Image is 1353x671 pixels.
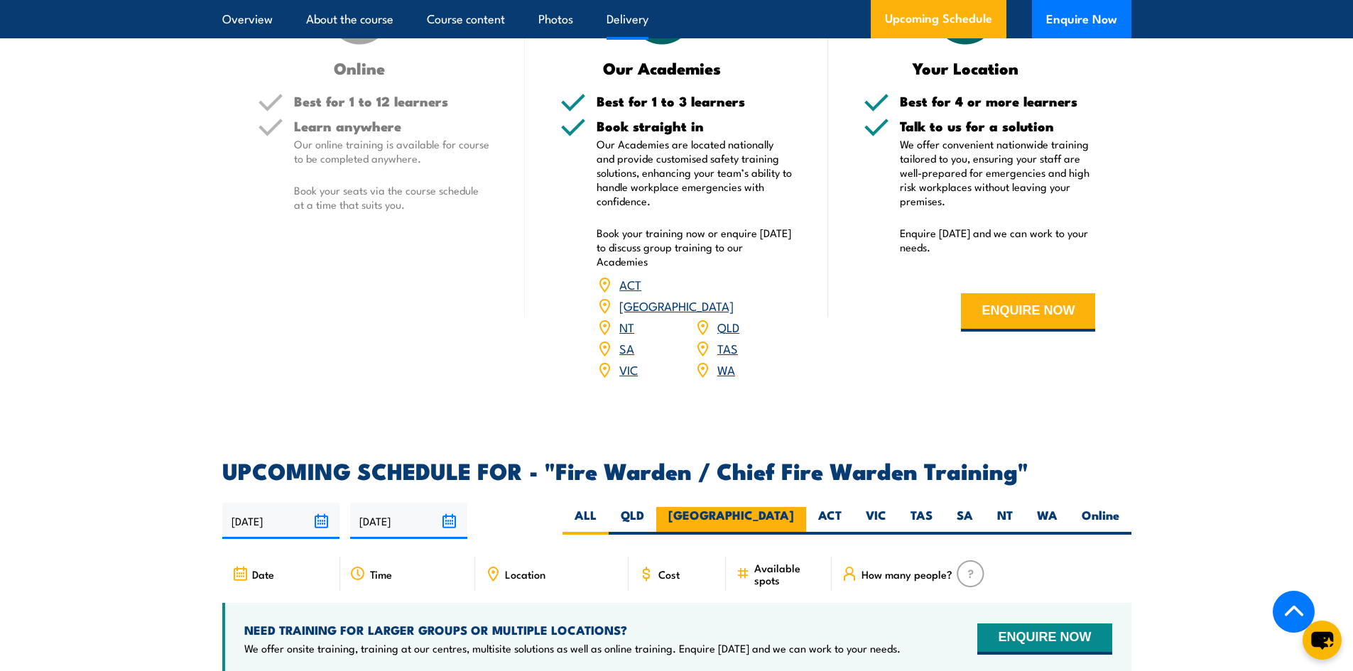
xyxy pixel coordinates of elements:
[597,94,793,108] h5: Best for 1 to 3 learners
[597,137,793,208] p: Our Academies are located nationally and provide customised safety training solutions, enhancing ...
[222,460,1131,480] h2: UPCOMING SCHEDULE FOR - "Fire Warden / Chief Fire Warden Training"
[350,503,467,539] input: To date
[717,361,735,378] a: WA
[560,60,764,76] h3: Our Academies
[898,507,945,535] label: TAS
[563,507,609,535] label: ALL
[658,568,680,580] span: Cost
[862,568,952,580] span: How many people?
[619,318,634,335] a: NT
[717,339,738,356] a: TAS
[294,137,490,165] p: Our online training is available for course to be completed anywhere.
[1025,507,1070,535] label: WA
[900,137,1096,208] p: We offer convenient nationwide training tailored to you, ensuring your staff are well-prepared fo...
[900,94,1096,108] h5: Best for 4 or more learners
[505,568,545,580] span: Location
[619,297,734,314] a: [GEOGRAPHIC_DATA]
[717,318,739,335] a: QLD
[597,226,793,268] p: Book your training now or enquire [DATE] to discuss group training to our Academies
[294,94,490,108] h5: Best for 1 to 12 learners
[244,641,901,655] p: We offer onsite training, training at our centres, multisite solutions as well as online training...
[854,507,898,535] label: VIC
[985,507,1025,535] label: NT
[258,60,462,76] h3: Online
[294,183,490,212] p: Book your seats via the course schedule at a time that suits you.
[806,507,854,535] label: ACT
[619,276,641,293] a: ACT
[222,503,339,539] input: From date
[619,339,634,356] a: SA
[619,361,638,378] a: VIC
[945,507,985,535] label: SA
[370,568,392,580] span: Time
[900,226,1096,254] p: Enquire [DATE] and we can work to your needs.
[597,119,793,133] h5: Book straight in
[961,293,1095,332] button: ENQUIRE NOW
[656,507,806,535] label: [GEOGRAPHIC_DATA]
[294,119,490,133] h5: Learn anywhere
[977,623,1112,655] button: ENQUIRE NOW
[864,60,1067,76] h3: Your Location
[244,622,901,638] h4: NEED TRAINING FOR LARGER GROUPS OR MULTIPLE LOCATIONS?
[609,507,656,535] label: QLD
[1070,507,1131,535] label: Online
[252,568,274,580] span: Date
[1303,621,1342,660] button: chat-button
[754,562,822,586] span: Available spots
[900,119,1096,133] h5: Talk to us for a solution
